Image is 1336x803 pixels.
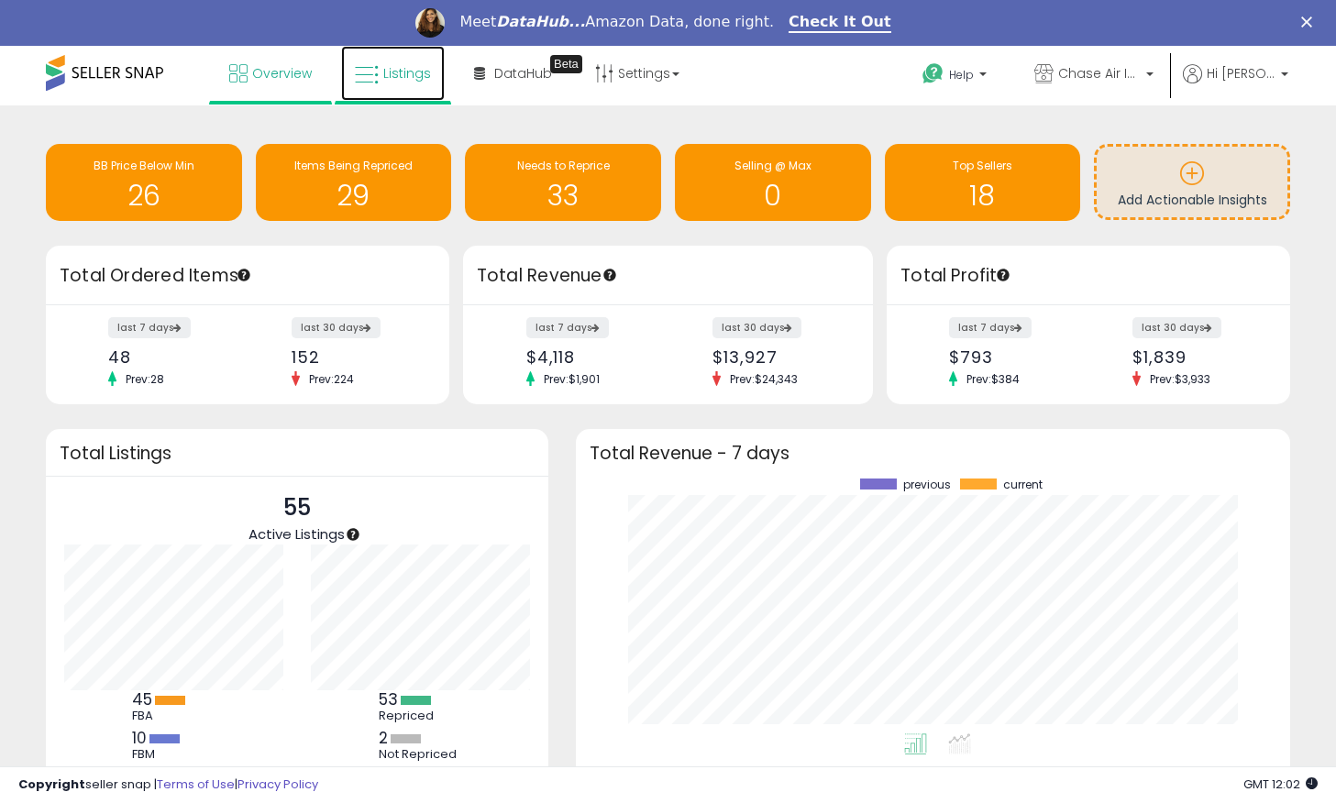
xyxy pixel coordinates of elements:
a: Overview [215,46,326,101]
div: Repriced [379,709,461,723]
span: Top Sellers [953,158,1012,173]
a: Settings [581,46,693,101]
div: $4,118 [526,347,655,367]
b: 10 [132,727,147,749]
i: Get Help [922,62,944,85]
h3: Total Ordered Items [60,263,436,289]
div: Tooltip anchor [236,267,252,283]
span: Active Listings [248,524,345,544]
img: Profile image for Georgie [415,8,445,38]
label: last 7 days [949,317,1032,338]
span: 2025-09-15 12:02 GMT [1243,775,1318,793]
h3: Total Profit [900,263,1276,289]
label: last 30 days [292,317,381,338]
h3: Total Revenue - 7 days [590,446,1276,460]
span: Items Being Repriced [294,158,413,173]
h1: 18 [894,181,1072,211]
span: Help [949,67,974,82]
div: $13,927 [712,347,841,367]
h3: Total Listings [60,446,535,460]
span: Listings [383,64,431,82]
span: Prev: $24,343 [721,371,807,387]
span: Add Actionable Insights [1118,191,1267,209]
a: Needs to Reprice 33 [465,144,661,221]
b: 45 [132,688,152,710]
span: BB Price Below Min [94,158,194,173]
div: seller snap | | [18,776,318,794]
label: last 7 days [526,317,609,338]
div: 48 [108,347,234,367]
a: Hi [PERSON_NAME] [1183,64,1288,105]
a: Top Sellers 18 [885,144,1081,221]
i: DataHub... [496,13,585,30]
h1: 26 [55,181,233,211]
div: Tooltip anchor [602,267,618,283]
strong: Copyright [18,775,85,793]
p: 55 [248,490,345,525]
div: $793 [949,347,1075,367]
div: Meet Amazon Data, done right. [459,13,774,31]
div: 152 [292,347,417,367]
label: last 7 days [108,317,191,338]
div: Tooltip anchor [550,55,582,73]
div: FBM [132,747,215,762]
span: Prev: $384 [957,371,1029,387]
a: DataHub [460,46,566,101]
a: Selling @ Max 0 [675,144,871,221]
span: Needs to Reprice [517,158,610,173]
span: DataHub [494,64,552,82]
h1: 0 [684,181,862,211]
div: Tooltip anchor [345,526,361,543]
b: 2 [379,727,388,749]
a: Items Being Repriced 29 [256,144,452,221]
span: Prev: 28 [116,371,173,387]
a: Help [908,49,1005,105]
a: Listings [341,46,445,101]
span: Selling @ Max [734,158,812,173]
h3: Total Revenue [477,263,859,289]
label: last 30 days [712,317,801,338]
a: Terms of Use [157,775,235,793]
span: Overview [252,64,312,82]
a: Privacy Policy [237,775,318,793]
span: Chase Air Industries [1058,64,1141,82]
label: last 30 days [1132,317,1221,338]
h1: 33 [474,181,652,211]
a: Add Actionable Insights [1097,147,1287,217]
span: current [1003,478,1043,491]
div: $1,839 [1132,347,1258,367]
span: Prev: 224 [300,371,363,387]
a: BB Price Below Min 26 [46,144,242,221]
h1: 29 [265,181,443,211]
div: Tooltip anchor [995,267,1011,283]
div: Close [1301,16,1319,27]
a: Chase Air Industries [1021,46,1167,105]
span: Hi [PERSON_NAME] [1207,64,1275,82]
div: FBA [132,709,215,723]
a: Check It Out [789,13,891,33]
span: Prev: $3,933 [1141,371,1220,387]
span: Prev: $1,901 [535,371,609,387]
b: 53 [379,688,398,710]
div: Not Repriced [379,747,461,762]
span: previous [903,478,951,491]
